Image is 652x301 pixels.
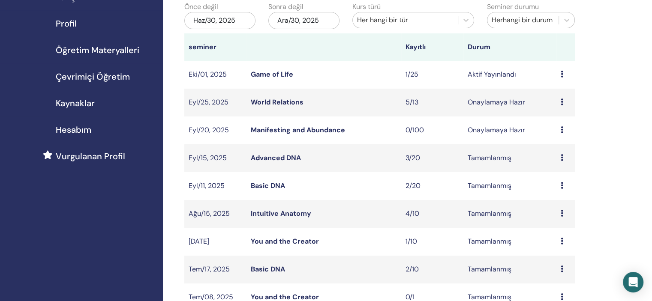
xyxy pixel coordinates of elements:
td: Eyl/20, 2025 [184,116,246,144]
td: 4/10 [401,200,463,228]
th: Durum [463,33,556,61]
td: Eyl/11, 2025 [184,172,246,200]
a: Basic DNA [251,265,285,274]
td: 2/20 [401,172,463,200]
span: Profil [56,17,77,30]
td: 5/13 [401,89,463,116]
td: 2/10 [401,256,463,283]
td: 1/10 [401,228,463,256]
td: [DATE] [184,228,246,256]
td: Ağu/15, 2025 [184,200,246,228]
td: Eyl/25, 2025 [184,89,246,116]
th: Kayıtlı [401,33,463,61]
span: Kaynaklar [56,97,95,110]
td: Onaylamaya Hazır [463,116,556,144]
td: Eyl/15, 2025 [184,144,246,172]
div: Ara/30, 2025 [268,12,340,29]
td: 1/25 [401,61,463,89]
td: Tamamlanmış [463,200,556,228]
td: Tamamlanmış [463,256,556,283]
td: Tamamlanmış [463,172,556,200]
td: Onaylamaya Hazır [463,89,556,116]
label: Sonra değil [268,2,303,12]
div: Herhangi bir durum [492,15,554,25]
td: 0/100 [401,116,463,144]
td: Tem/17, 2025 [184,256,246,283]
td: Eki/01, 2025 [184,61,246,89]
td: Aktif Yayınlandı [463,61,556,89]
a: Basic DNA [251,181,285,190]
td: Tamamlanmış [463,228,556,256]
div: Haz/30, 2025 [184,12,255,29]
label: Önce değil [184,2,218,12]
a: Manifesting and Abundance [251,125,345,134]
th: seminer [184,33,246,61]
span: Vurgulanan Profil [56,150,125,163]
td: Tamamlanmış [463,144,556,172]
span: Çevrimiçi Öğretim [56,70,130,83]
label: Kurs türü [352,2,381,12]
a: Intuitive Anatomy [251,209,311,218]
span: Hesabım [56,123,91,136]
a: You and the Creator [251,237,319,246]
a: World Relations [251,98,303,107]
div: Open Intercom Messenger [623,272,643,292]
label: Seminer durumu [487,2,539,12]
a: Advanced DNA [251,153,301,162]
a: Game of Life [251,70,293,79]
td: 3/20 [401,144,463,172]
span: Öğretim Materyalleri [56,44,139,57]
div: Her hangi bir tür [357,15,454,25]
